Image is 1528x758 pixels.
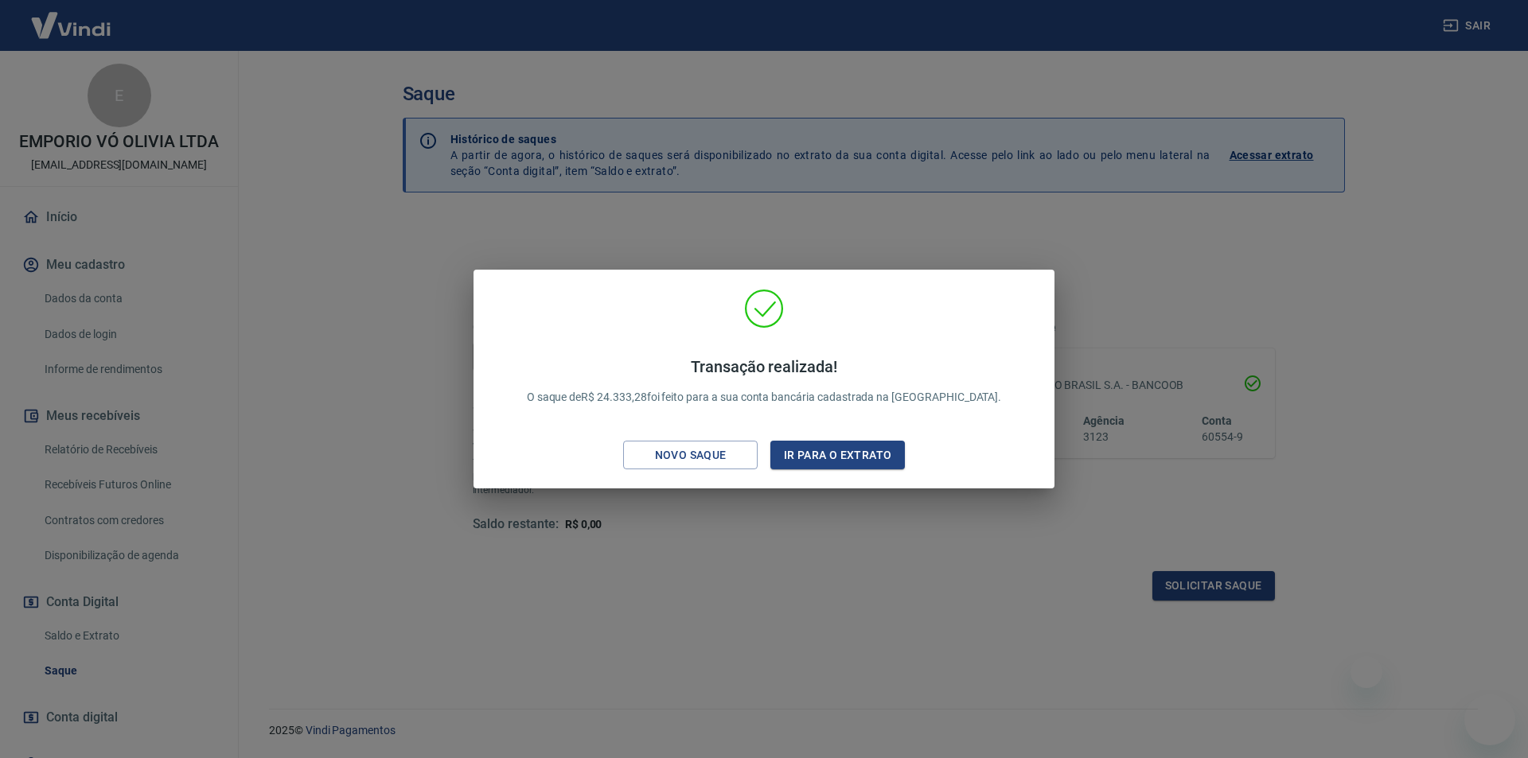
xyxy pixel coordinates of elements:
h4: Transação realizada! [527,357,1002,376]
iframe: Fechar mensagem [1351,656,1382,688]
p: O saque de R$ 24.333,28 foi feito para a sua conta bancária cadastrada na [GEOGRAPHIC_DATA]. [527,357,1002,406]
button: Ir para o extrato [770,441,905,470]
div: Novo saque [636,445,746,465]
iframe: Botão para abrir a janela de mensagens [1464,694,1515,745]
button: Novo saque [623,441,758,470]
